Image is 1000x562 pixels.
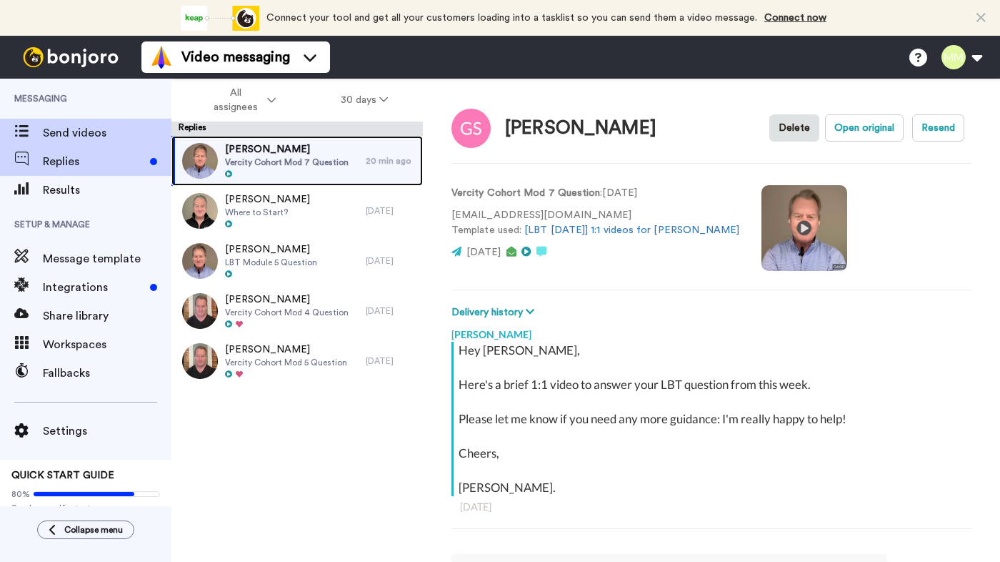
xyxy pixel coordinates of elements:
a: [LBT [DATE]] 1:1 videos for [PERSON_NAME] [524,225,739,235]
a: [PERSON_NAME]Vercity Cohort Mod 5 Question[DATE] [171,336,423,386]
img: 8af386c8-f0f0-476a-8447-3edea1d4cd6f-thumb.jpg [182,243,218,279]
div: 20 min ago [366,155,416,167]
span: Connect your tool and get all your customers loading into a tasklist so you can send them a video... [266,13,757,23]
span: Integrations [43,279,144,296]
img: vm-color.svg [150,46,173,69]
div: [DATE] [366,355,416,367]
div: Hey [PERSON_NAME], Here's a brief 1:1 video to answer your LBT question from this week. Please le... [459,342,968,496]
button: Collapse menu [37,521,134,539]
img: 41b71b1c-5f81-47ac-8ce4-eb50e81c4f46-thumb.jpg [182,193,218,229]
button: Resend [912,114,964,142]
span: Vercity Cohort Mod 5 Question [225,357,347,368]
span: Send yourself a test [11,503,160,514]
div: [PERSON_NAME] [505,118,656,139]
a: [PERSON_NAME]Vercity Cohort Mod 4 Question[DATE] [171,286,423,336]
div: [DATE] [366,205,416,217]
span: Fallbacks [43,365,171,382]
img: 1dabb941-1905-46bb-80e4-fbc073c92a12-thumb.jpg [182,143,218,179]
span: [PERSON_NAME] [225,292,349,307]
img: 6611293d-f3f2-4f89-957c-7128a0f44778-thumb.jpg [182,293,218,329]
div: [PERSON_NAME] [451,320,971,342]
span: 80% [11,488,30,500]
img: 3b5bbadc-7fb2-41ce-9d4a-d5c8c7a81e38-thumb.jpg [182,343,218,379]
button: All assignees [174,80,309,120]
div: [DATE] [366,255,416,267]
span: Settings [43,423,171,440]
span: Send videos [43,124,171,142]
span: LBT Module 5 Question [225,257,317,268]
span: Video messaging [181,47,290,67]
span: Where to Start? [225,207,310,218]
button: Delete [769,114,819,142]
a: [PERSON_NAME]LBT Module 5 Question[DATE] [171,236,423,286]
div: [DATE] [366,305,416,317]
span: [PERSON_NAME] [225,192,310,207]
a: Connect now [764,13,826,23]
div: animation [181,6,259,31]
img: bj-logo-header-white.svg [17,47,124,67]
span: All assignees [206,86,264,114]
img: Image of Graeme Salmon [451,109,491,148]
span: Workspaces [43,336,171,353]
span: [PERSON_NAME] [225,242,317,257]
a: [PERSON_NAME]Vercity Cohort Mod 7 Question20 min ago [171,136,423,186]
button: Open original [825,114,904,142]
span: Message template [43,250,171,267]
p: [EMAIL_ADDRESS][DOMAIN_NAME] Template used: [451,208,740,238]
span: Vercity Cohort Mod 4 Question [225,307,349,318]
strong: Vercity Cohort Mod 7 Question [451,188,600,198]
p: : [DATE] [451,186,740,201]
span: Share library [43,307,171,325]
div: [DATE] [460,500,963,514]
span: Replies [43,153,144,170]
span: [PERSON_NAME] [225,142,349,157]
span: Collapse menu [64,524,123,536]
span: QUICK START GUIDE [11,470,114,480]
button: 30 days [309,87,421,113]
a: [PERSON_NAME]Where to Start?[DATE] [171,186,423,236]
span: [DATE] [466,247,501,257]
span: Vercity Cohort Mod 7 Question [225,157,349,168]
div: Replies [171,122,423,136]
span: Results [43,182,171,199]
span: [PERSON_NAME] [225,342,347,357]
button: Delivery history [451,305,539,320]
